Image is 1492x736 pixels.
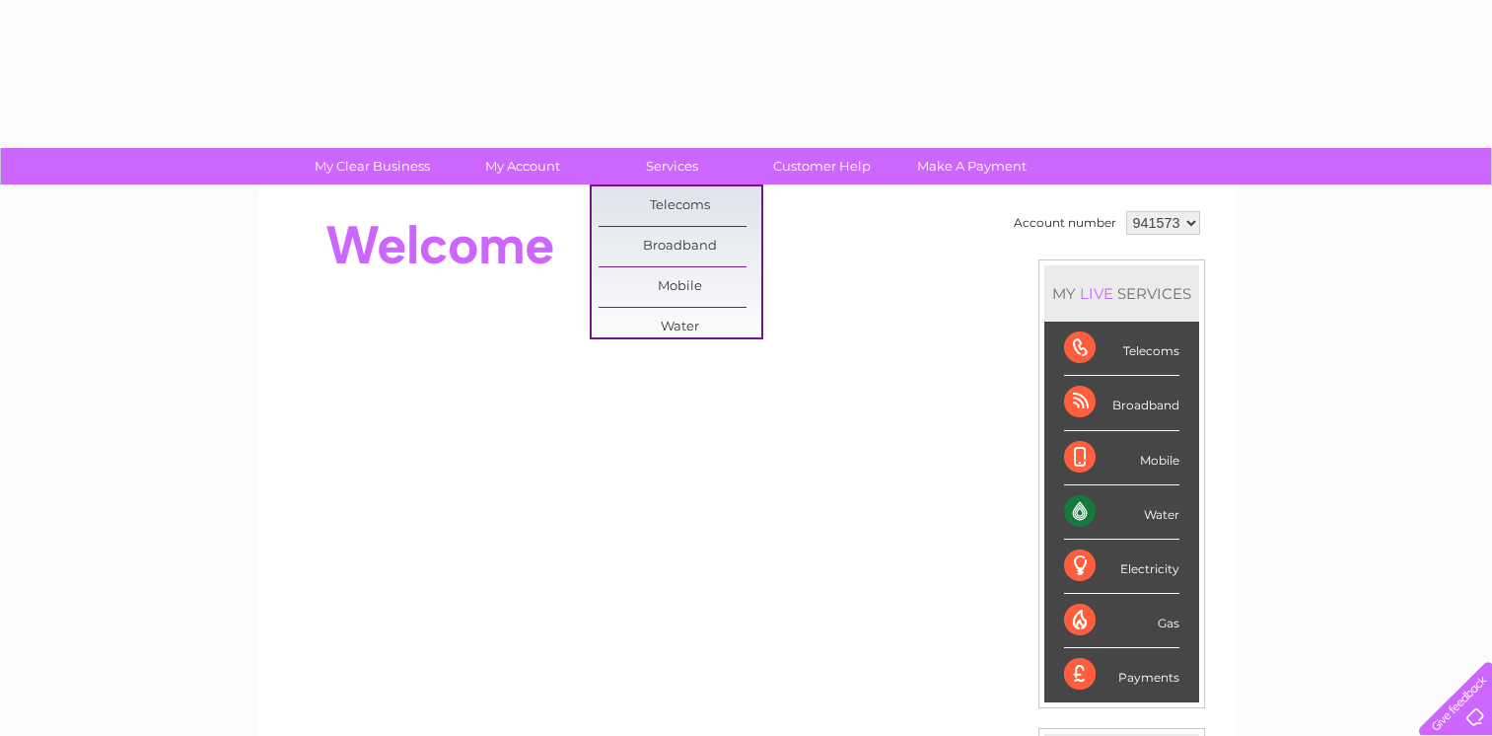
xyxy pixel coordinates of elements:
[599,227,761,266] a: Broadband
[1044,265,1199,322] div: MY SERVICES
[441,148,604,184] a: My Account
[741,148,903,184] a: Customer Help
[1064,376,1179,430] div: Broadband
[599,186,761,226] a: Telecoms
[1064,485,1179,540] div: Water
[591,148,753,184] a: Services
[1064,431,1179,485] div: Mobile
[599,308,761,347] a: Water
[1064,322,1179,376] div: Telecoms
[599,267,761,307] a: Mobile
[890,148,1053,184] a: Make A Payment
[1064,594,1179,648] div: Gas
[1064,648,1179,701] div: Payments
[1076,284,1117,303] div: LIVE
[291,148,454,184] a: My Clear Business
[1009,206,1121,240] td: Account number
[1064,540,1179,594] div: Electricity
